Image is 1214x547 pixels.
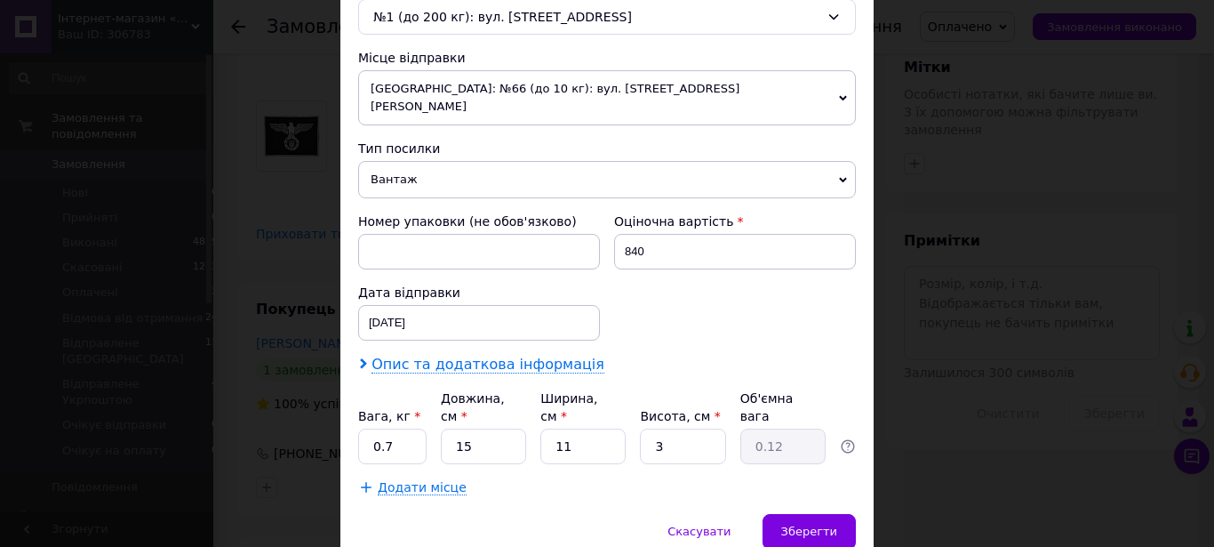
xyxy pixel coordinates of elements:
[540,391,597,423] label: Ширина, см
[358,141,440,156] span: Тип посилки
[614,213,856,230] div: Оціночна вартість
[640,409,720,423] label: Висота, см
[378,480,467,495] span: Додати місце
[358,70,856,125] span: [GEOGRAPHIC_DATA]: №66 (до 10 кг): вул. [STREET_ADDRESS][PERSON_NAME]
[358,161,856,198] span: Вантаж
[358,284,600,302] div: Дата відправки
[358,51,466,65] span: Місце відправки
[358,409,420,423] label: Вага, кг
[740,390,826,425] div: Об'ємна вага
[371,356,604,374] span: Опис та додаткова інформація
[358,213,600,230] div: Номер упаковки (не обов'язково)
[781,525,837,538] span: Зберегти
[441,391,505,423] label: Довжина, см
[667,525,731,538] span: Скасувати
